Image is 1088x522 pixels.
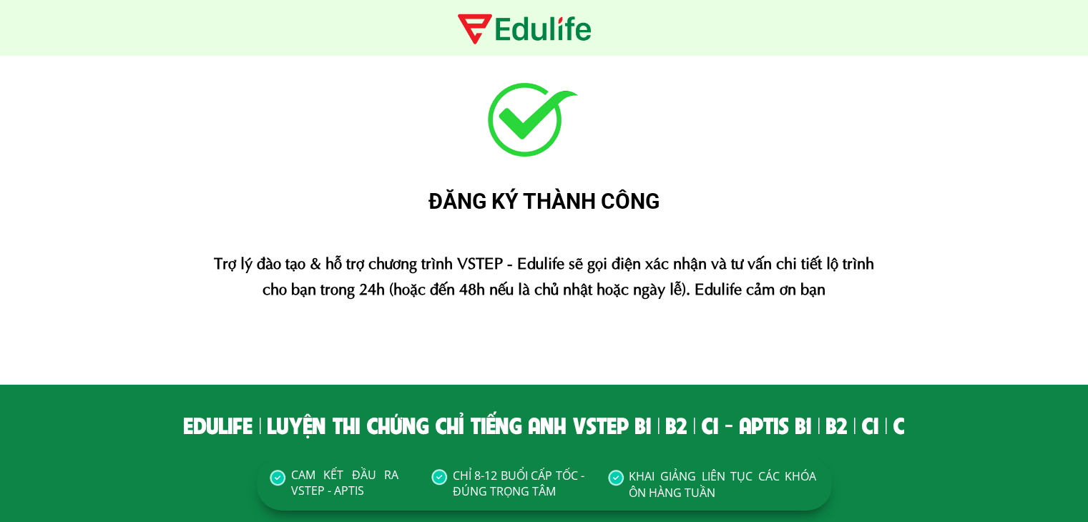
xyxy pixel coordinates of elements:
div: CAM KẾT ĐẦU RA VSTEP - APTIS [291,467,398,499]
div: edulife | luyện thi chứng chỉ tiếng anh vstep B1 | B2 | C1 - aptis B1 | B2 | C1 | C [115,408,974,441]
div: Trợ lý đào tạo & hỗ trợ chương trình VSTEP - Edulife sẽ gọi điện xác nhận và tư vấn chi tiết lộ t... [203,249,885,299]
div: KHAI GIẢNG LIÊN TỤC CÁC KHÓA ÔN HÀNG TUẦN [629,468,816,501]
div: ĐĂNG KÝ THÀNH CÔNG [115,184,974,219]
div: CHỈ 8-12 BUỔI CẤP TỐC - ĐÚNG TRỌNG TÂM [453,468,584,500]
